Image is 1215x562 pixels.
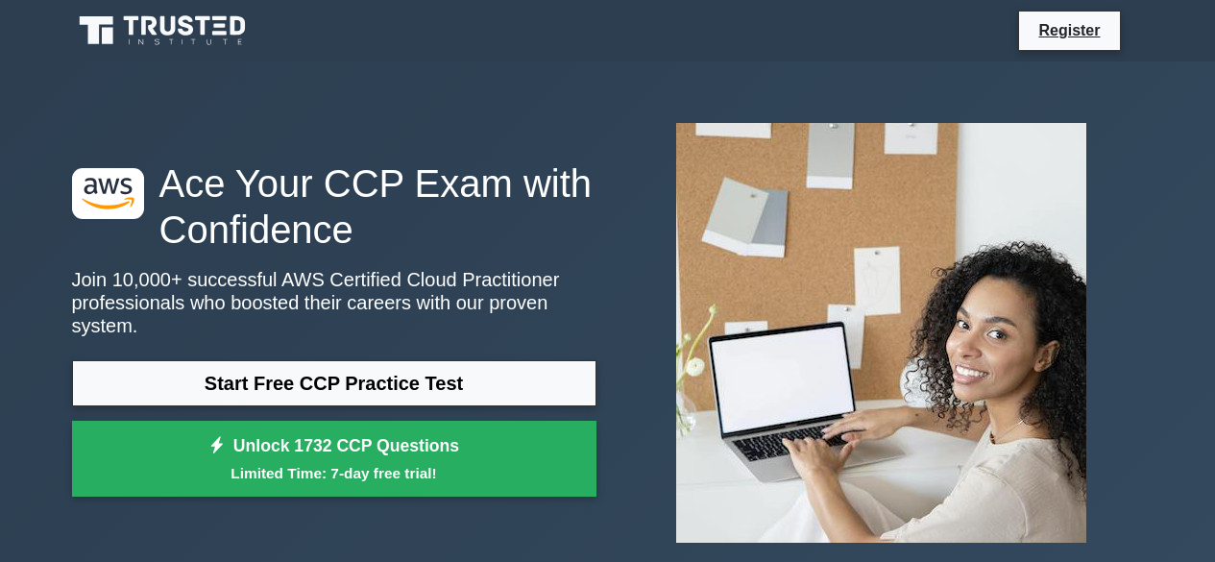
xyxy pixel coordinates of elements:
[72,268,596,337] p: Join 10,000+ successful AWS Certified Cloud Practitioner professionals who boosted their careers ...
[96,462,572,484] small: Limited Time: 7-day free trial!
[72,360,596,406] a: Start Free CCP Practice Test
[72,421,596,498] a: Unlock 1732 CCP QuestionsLimited Time: 7-day free trial!
[72,160,596,253] h1: Ace Your CCP Exam with Confidence
[1027,18,1111,42] a: Register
